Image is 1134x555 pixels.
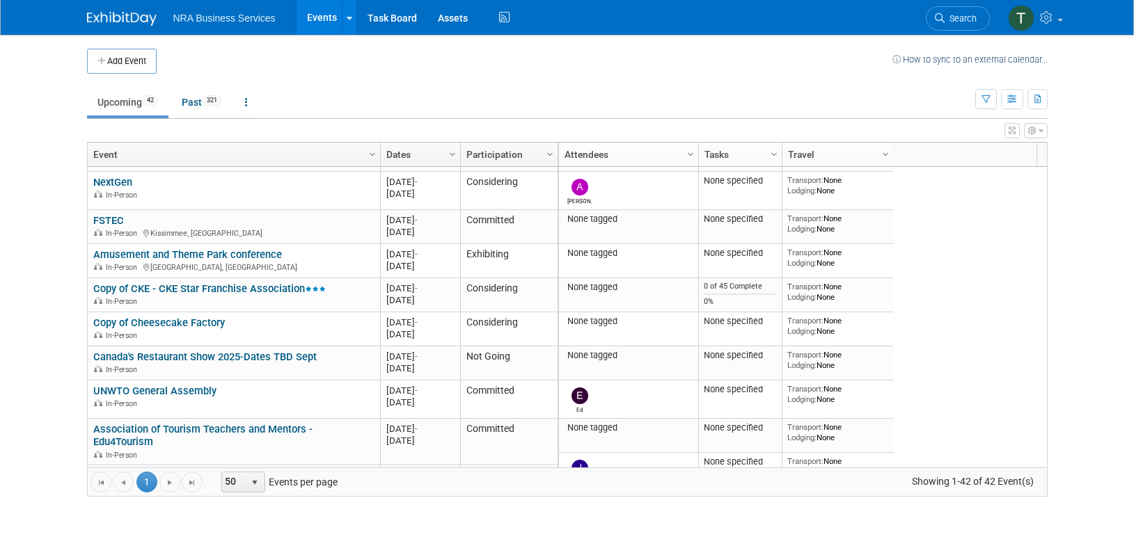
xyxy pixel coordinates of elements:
span: select [249,477,260,488]
div: [DATE] [386,248,454,260]
div: None None [787,350,888,370]
span: In-Person [106,263,141,272]
a: Copy of CKE - CKE Star Franchise Association [93,282,326,295]
span: Search [945,13,977,24]
span: Lodging: [787,394,817,404]
span: Lodging: [787,433,817,442]
a: Upcoming42 [87,89,168,115]
span: - [415,215,418,225]
span: Column Settings [544,149,556,160]
img: In-Person Event [94,331,102,338]
div: None None [787,214,888,234]
div: None None [787,316,888,336]
span: Transport: [787,456,824,466]
span: Transport: [787,214,824,223]
span: - [415,177,418,187]
span: Go to the next page [164,477,175,488]
a: Column Settings [766,143,782,163]
a: Association of Tourism Teachers and Mentors - Edu4Tourism [93,423,313,449]
div: [DATE] [386,294,454,306]
span: In-Person [106,297,141,306]
div: [DATE] [386,362,454,374]
span: Lodging: [787,326,817,336]
a: Tasks [704,143,773,166]
img: In-Person Event [94,451,102,458]
td: Considering [460,278,558,312]
span: Lodging: [787,186,817,195]
div: None tagged [564,316,693,327]
span: - [415,249,418,259]
div: None specified [704,175,776,186]
div: None tagged [564,350,693,361]
span: Go to the last page [187,477,198,488]
div: None None [787,248,888,268]
span: In-Person [106,451,141,460]
img: ExhibitDay [87,12,157,26]
div: None specified [704,214,776,225]
div: None None [787,422,888,442]
td: Committed [460,465,558,504]
a: Column Settings [878,143,893,163]
div: [DATE] [386,351,454,362]
div: None specified [704,248,776,259]
a: Amusement and Theme Park conference [93,248,282,261]
span: - [415,283,418,293]
img: In-Person Event [94,399,102,406]
a: Participation [466,143,549,166]
span: Showing 1-42 of 42 Event(s) [899,472,1046,491]
a: Column Settings [542,143,558,163]
span: Lodging: [787,360,817,370]
span: 321 [203,95,221,106]
a: Event [93,143,371,166]
td: Considering [460,312,558,346]
div: None specified [704,384,776,395]
div: Ed Kastli [567,404,592,413]
span: 50 [222,472,246,492]
span: Column Settings [447,149,458,160]
td: Committed [460,210,558,244]
td: Considering [460,172,558,210]
span: Transport: [787,316,824,325]
span: Events per page [203,472,352,492]
div: None specified [704,422,776,433]
div: [DATE] [386,423,454,435]
a: Column Settings [445,143,460,163]
a: Canada's Restaurant Show 2025-Dates TBD Sept [93,351,317,363]
div: [DATE] [386,282,454,294]
div: None None [787,456,888,476]
span: Column Settings [769,149,780,160]
div: [DATE] [386,176,454,188]
div: [DATE] [386,214,454,226]
img: Amy Guy [572,179,588,195]
span: - [415,385,418,396]
span: Transport: [787,422,824,432]
a: Go to the next page [159,472,180,492]
span: Transport: [787,282,824,291]
div: Amy Guy [567,195,592,204]
span: Transport: [787,350,824,360]
a: Go to the last page [182,472,203,492]
span: In-Person [106,229,141,238]
span: Lodging: [787,467,817,476]
a: NextGen [93,176,132,188]
div: None tagged [564,248,693,259]
img: Terry Gamal ElDin [1008,5,1034,31]
span: Lodging: [787,258,817,268]
div: [DATE] [386,435,454,447]
a: Dates [386,143,451,166]
img: In-Person Event [94,229,102,236]
td: Committed [460,380,558,419]
span: In-Person [106,365,141,374]
a: Attendees [565,143,689,166]
a: Column Settings [365,143,380,163]
div: None tagged [564,214,693,225]
div: [DATE] [386,226,454,238]
a: UNWTO General Assembly [93,385,216,397]
div: [DATE] [386,328,454,340]
div: 0% [704,297,776,307]
span: NRA Business Services [173,13,276,24]
span: 1 [136,472,157,492]
img: Jennifer Bonilla [572,460,588,476]
div: None specified [704,456,776,467]
span: In-Person [106,331,141,340]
